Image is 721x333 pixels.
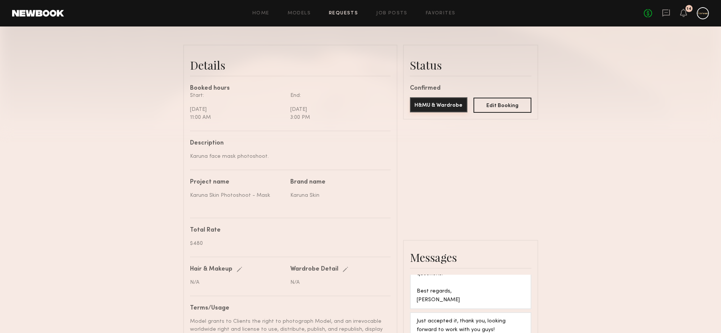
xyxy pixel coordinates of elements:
[190,152,385,160] div: Karuna face mask photoshoot.
[687,7,691,11] div: 14
[426,11,456,16] a: Favorites
[190,191,285,199] div: Karuna Skin Photoshoot - Mask
[410,86,531,92] div: Confirmed
[290,179,385,185] div: Brand name
[290,279,385,286] div: N/A
[190,86,391,92] div: Booked hours
[376,11,408,16] a: Job Posts
[252,11,269,16] a: Home
[190,240,385,247] div: $480
[190,279,285,286] div: N/A
[288,11,311,16] a: Models
[190,266,232,272] div: Hair & Makeup
[290,266,338,272] div: Wardrobe Detail
[190,114,285,121] div: 11:00 AM
[410,58,531,73] div: Status
[190,140,385,146] div: Description
[190,227,385,233] div: Total Rate
[290,114,385,121] div: 3:00 PM
[473,98,531,113] button: Edit Booking
[190,305,385,311] div: Terms/Usage
[290,92,385,100] div: End:
[190,58,391,73] div: Details
[290,106,385,114] div: [DATE]
[190,92,285,100] div: Start:
[410,97,468,112] button: H&MU & Wardrobe
[190,106,285,114] div: [DATE]
[410,250,531,265] div: Messages
[290,191,385,199] div: Karuna Skin
[190,179,285,185] div: Project name
[329,11,358,16] a: Requests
